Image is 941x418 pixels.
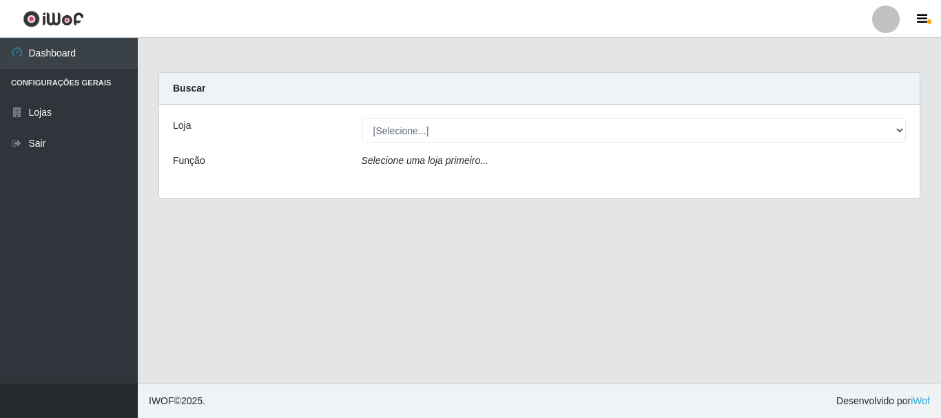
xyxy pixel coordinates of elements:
label: Função [173,154,205,168]
i: Selecione uma loja primeiro... [362,155,488,166]
img: CoreUI Logo [23,10,84,28]
span: Desenvolvido por [836,394,930,408]
span: © 2025 . [149,394,205,408]
a: iWof [911,395,930,406]
span: IWOF [149,395,174,406]
label: Loja [173,118,191,133]
strong: Buscar [173,83,205,94]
